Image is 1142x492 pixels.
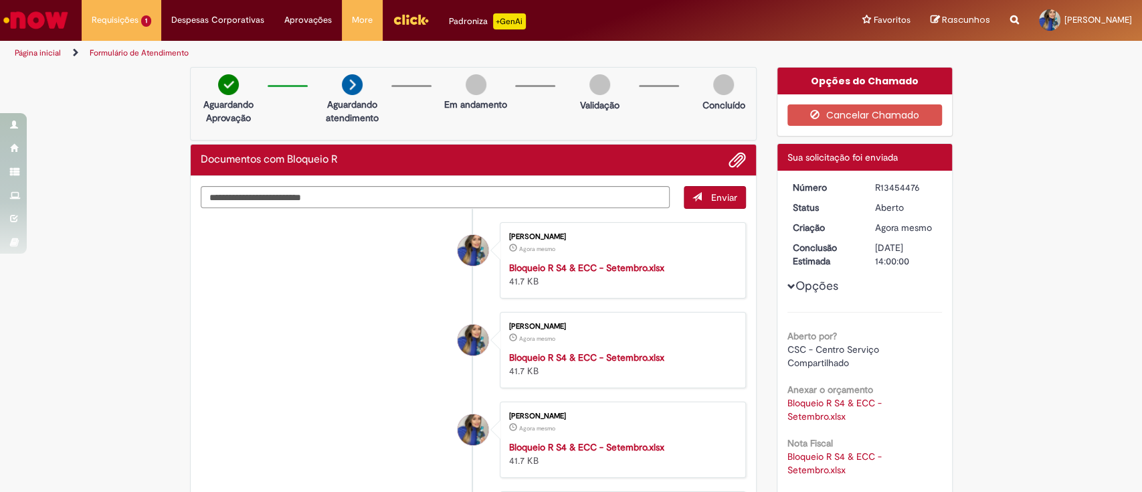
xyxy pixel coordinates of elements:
div: 41.7 KB [509,351,732,378]
div: 41.7 KB [509,440,732,467]
b: Anexar o orçamento [787,384,873,396]
time: 27/08/2025 23:48:21 [519,335,555,343]
a: Página inicial [15,48,61,58]
span: Rascunhos [942,13,990,26]
p: Validação [580,98,620,112]
time: 27/08/2025 23:48:28 [875,222,932,234]
span: Requisições [92,13,138,27]
div: Aberto [875,201,937,214]
div: 27/08/2025 23:48:28 [875,221,937,234]
a: Formulário de Atendimento [90,48,189,58]
img: click_logo_yellow_360x200.png [393,9,429,29]
span: Agora mesmo [519,335,555,343]
div: Julia Roberta Silva Lino [458,325,488,355]
dt: Status [783,201,865,214]
div: Padroniza [449,13,526,29]
img: img-circle-grey.png [589,74,610,95]
div: [PERSON_NAME] [509,323,732,331]
button: Cancelar Chamado [787,104,942,126]
h2: Documentos com Bloqueio R Histórico de tíquete [201,154,338,166]
a: Download de Bloqueio R S4 & ECC - Setembro.xlsx [787,450,884,476]
b: Aberto por? [787,330,837,342]
a: Bloqueio R S4 & ECC - Setembro.xlsx [509,441,664,453]
div: [PERSON_NAME] [509,412,732,420]
a: Rascunhos [931,14,990,27]
span: CSC - Centro Serviço Compartilhado [787,343,882,369]
p: Aguardando atendimento [320,98,385,125]
div: [DATE] 14:00:00 [875,241,937,268]
img: img-circle-grey.png [466,74,486,95]
a: Bloqueio R S4 & ECC - Setembro.xlsx [509,262,664,274]
div: Julia Roberta Silva Lino [458,235,488,266]
img: img-circle-grey.png [713,74,734,95]
dt: Número [783,181,865,194]
div: Julia Roberta Silva Lino [458,414,488,445]
p: Concluído [702,98,745,112]
span: Enviar [711,191,737,203]
p: Aguardando Aprovação [196,98,261,125]
b: Nota Fiscal [787,437,833,449]
span: Despesas Corporativas [171,13,264,27]
span: Agora mesmo [519,245,555,253]
span: [PERSON_NAME] [1064,14,1132,25]
textarea: Digite sua mensagem aqui... [201,186,670,209]
button: Enviar [684,186,746,209]
div: [PERSON_NAME] [509,233,732,241]
p: Em andamento [444,98,507,111]
span: Agora mesmo [519,424,555,432]
a: Bloqueio R S4 & ECC - Setembro.xlsx [509,351,664,363]
div: Opções do Chamado [777,68,952,94]
img: ServiceNow [1,7,70,33]
time: 27/08/2025 23:48:13 [519,424,555,432]
time: 27/08/2025 23:48:26 [519,245,555,253]
span: Sua solicitação foi enviada [787,151,898,163]
button: Adicionar anexos [729,151,746,169]
img: check-circle-green.png [218,74,239,95]
span: More [352,13,373,27]
span: Favoritos [874,13,911,27]
a: Download de Bloqueio R S4 & ECC - Setembro.xlsx [787,397,884,422]
span: Aprovações [284,13,332,27]
dt: Criação [783,221,865,234]
img: arrow-next.png [342,74,363,95]
span: Agora mesmo [875,222,932,234]
span: 1 [141,15,151,27]
ul: Trilhas de página [10,41,751,66]
dt: Conclusão Estimada [783,241,865,268]
div: R13454476 [875,181,937,194]
div: 41.7 KB [509,261,732,288]
p: +GenAi [493,13,526,29]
